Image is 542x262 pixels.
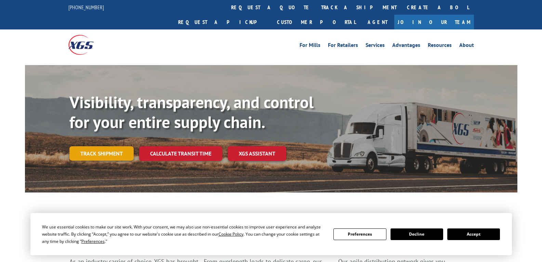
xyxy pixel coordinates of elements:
[81,238,105,244] span: Preferences
[30,213,512,255] div: Cookie Consent Prompt
[392,42,420,50] a: Advantages
[42,223,325,245] div: We use essential cookies to make our site work. With your consent, we may also use non-essential ...
[68,4,104,11] a: [PHONE_NUMBER]
[459,42,474,50] a: About
[333,228,386,240] button: Preferences
[394,15,474,29] a: Join Our Team
[139,146,222,161] a: Calculate transit time
[300,42,320,50] a: For Mills
[228,146,286,161] a: XGS ASSISTANT
[272,15,361,29] a: Customer Portal
[391,228,443,240] button: Decline
[447,228,500,240] button: Accept
[69,146,134,161] a: Track shipment
[428,42,452,50] a: Resources
[69,91,314,133] b: Visibility, transparency, and control for your entire supply chain.
[366,42,385,50] a: Services
[361,15,394,29] a: Agent
[219,231,243,237] span: Cookie Policy
[328,42,358,50] a: For Retailers
[173,15,272,29] a: Request a pickup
